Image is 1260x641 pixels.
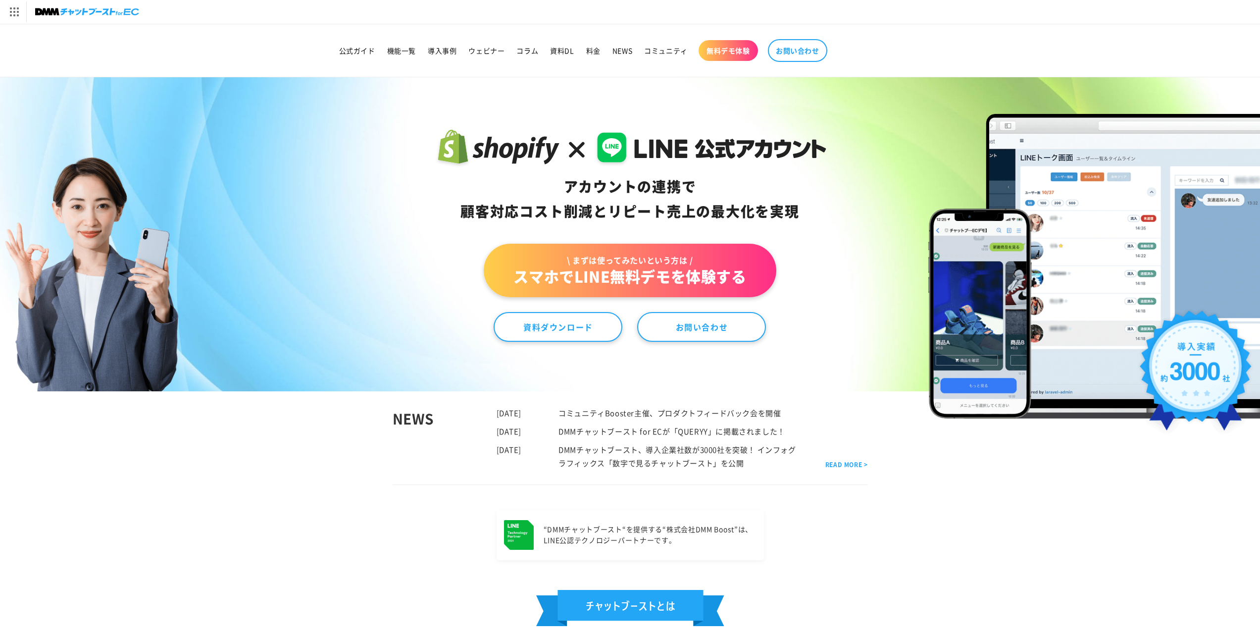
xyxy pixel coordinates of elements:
[381,40,422,61] a: 機能一覧
[387,46,416,55] span: 機能一覧
[776,46,819,55] span: お問い合わせ
[536,590,724,626] img: チェットブーストとは
[35,5,139,19] img: チャットブーストforEC
[825,459,868,470] a: READ MORE >
[468,46,504,55] span: ウェビナー
[510,40,544,61] a: コラム
[497,426,522,436] time: [DATE]
[612,46,632,55] span: NEWS
[638,40,694,61] a: コミュニティ
[434,174,826,224] div: アカウントの連携で 顧客対応コスト削減と リピート売上の 最大化を実現
[580,40,606,61] a: 料金
[699,40,758,61] a: 無料デモ体験
[393,406,497,470] div: NEWS
[339,46,375,55] span: 公式ガイド
[428,46,456,55] span: 導入事例
[558,426,785,436] a: DMMチャットブースト for ECが「QUERYY」に掲載されました！
[484,244,776,297] a: \ まずは使ってみたいという方は /スマホでLINE無料デモを体験する
[544,40,580,61] a: 資料DL
[497,408,522,418] time: [DATE]
[586,46,601,55] span: 料金
[706,46,750,55] span: 無料デモ体験
[422,40,462,61] a: 導入事例
[513,255,746,266] span: \ まずは使ってみたいという方は /
[558,408,781,418] a: コミュニティBooster主催、プロダクトフィードバック会を開催
[494,312,622,342] a: 資料ダウンロード
[544,524,753,546] p: “DMMチャットブースト“を提供する “株式会社DMM Boost”は、 LINE公認テクノロジーパートナーです。
[558,444,796,468] a: DMMチャットブースト、導入企業社数が3000社を突破！ インフォグラフィックス「数字で見るチャットブースト」を公開
[637,312,766,342] a: お問い合わせ
[768,39,827,62] a: お問い合わせ
[516,46,538,55] span: コラム
[462,40,510,61] a: ウェビナー
[1,1,26,22] img: サービス
[333,40,381,61] a: 公式ガイド
[1134,305,1258,446] img: 導入実績約3000社
[497,444,522,455] time: [DATE]
[550,46,574,55] span: 資料DL
[606,40,638,61] a: NEWS
[644,46,688,55] span: コミュニティ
